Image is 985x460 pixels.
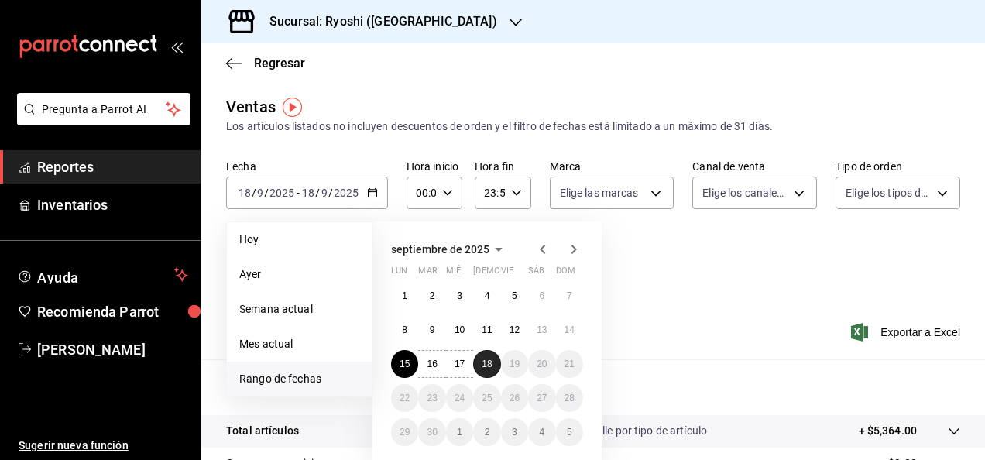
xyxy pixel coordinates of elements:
button: 9 de septiembre de 2025 [418,316,445,344]
abbr: 2 de octubre de 2025 [485,427,490,438]
abbr: jueves [473,266,565,282]
span: Ayer [239,266,359,283]
span: / [252,187,256,199]
button: 28 de septiembre de 2025 [556,384,583,412]
p: Total artículos [226,423,299,439]
span: / [264,187,269,199]
input: -- [238,187,252,199]
button: 16 de septiembre de 2025 [418,350,445,378]
input: -- [301,187,315,199]
abbr: lunes [391,266,407,282]
span: Reportes [37,156,188,177]
button: 19 de septiembre de 2025 [501,350,528,378]
abbr: 2 de septiembre de 2025 [430,290,435,301]
abbr: 20 de septiembre de 2025 [537,359,547,369]
button: 26 de septiembre de 2025 [501,384,528,412]
input: -- [321,187,328,199]
span: Elige los tipos de orden [846,185,932,201]
abbr: 5 de octubre de 2025 [567,427,572,438]
button: 21 de septiembre de 2025 [556,350,583,378]
button: 1 de octubre de 2025 [446,418,473,446]
abbr: 1 de octubre de 2025 [457,427,462,438]
abbr: 7 de septiembre de 2025 [567,290,572,301]
button: 29 de septiembre de 2025 [391,418,418,446]
h3: Sucursal: Ryoshi ([GEOGRAPHIC_DATA]) [257,12,497,31]
span: [PERSON_NAME] [37,339,188,360]
button: septiembre de 2025 [391,240,508,259]
abbr: 13 de septiembre de 2025 [537,324,547,335]
span: Semana actual [239,301,359,318]
button: Regresar [226,56,305,70]
span: Inventarios [37,194,188,215]
button: 2 de octubre de 2025 [473,418,500,446]
button: 18 de septiembre de 2025 [473,350,500,378]
abbr: 22 de septiembre de 2025 [400,393,410,403]
button: Pregunta a Parrot AI [17,93,190,125]
label: Tipo de orden [836,161,960,172]
abbr: viernes [501,266,513,282]
button: 13 de septiembre de 2025 [528,316,555,344]
abbr: 17 de septiembre de 2025 [455,359,465,369]
abbr: 8 de septiembre de 2025 [402,324,407,335]
abbr: 3 de octubre de 2025 [512,427,517,438]
span: Regresar [254,56,305,70]
button: 20 de septiembre de 2025 [528,350,555,378]
button: Exportar a Excel [854,323,960,342]
abbr: 9 de septiembre de 2025 [430,324,435,335]
abbr: 1 de septiembre de 2025 [402,290,407,301]
span: Recomienda Parrot [37,301,188,322]
span: / [315,187,320,199]
input: -- [256,187,264,199]
p: + $5,364.00 [859,423,917,439]
abbr: 12 de septiembre de 2025 [510,324,520,335]
abbr: 27 de septiembre de 2025 [537,393,547,403]
abbr: 26 de septiembre de 2025 [510,393,520,403]
abbr: 28 de septiembre de 2025 [565,393,575,403]
span: Sugerir nueva función [19,438,188,454]
abbr: martes [418,266,437,282]
label: Marca [550,161,674,172]
span: Mes actual [239,336,359,352]
button: 14 de septiembre de 2025 [556,316,583,344]
button: 12 de septiembre de 2025 [501,316,528,344]
button: 30 de septiembre de 2025 [418,418,445,446]
abbr: 4 de septiembre de 2025 [485,290,490,301]
span: septiembre de 2025 [391,243,489,256]
abbr: 30 de septiembre de 2025 [427,427,437,438]
button: 10 de septiembre de 2025 [446,316,473,344]
span: Rango de fechas [239,371,359,387]
span: Hoy [239,232,359,248]
input: ---- [333,187,359,199]
span: Elige los canales de venta [702,185,788,201]
button: 6 de septiembre de 2025 [528,282,555,310]
button: 4 de octubre de 2025 [528,418,555,446]
label: Hora fin [475,161,530,172]
span: Elige las marcas [560,185,639,201]
span: / [328,187,333,199]
abbr: miércoles [446,266,461,282]
abbr: 24 de septiembre de 2025 [455,393,465,403]
span: Ayuda [37,266,168,284]
button: 3 de octubre de 2025 [501,418,528,446]
button: 2 de septiembre de 2025 [418,282,445,310]
button: 5 de octubre de 2025 [556,418,583,446]
button: 1 de septiembre de 2025 [391,282,418,310]
input: ---- [269,187,295,199]
button: 22 de septiembre de 2025 [391,384,418,412]
img: Tooltip marker [283,98,302,117]
abbr: 21 de septiembre de 2025 [565,359,575,369]
button: 3 de septiembre de 2025 [446,282,473,310]
button: 11 de septiembre de 2025 [473,316,500,344]
abbr: 6 de septiembre de 2025 [539,290,544,301]
abbr: 23 de septiembre de 2025 [427,393,437,403]
abbr: domingo [556,266,575,282]
div: Los artículos listados no incluyen descuentos de orden y el filtro de fechas está limitado a un m... [226,118,960,135]
abbr: 3 de septiembre de 2025 [457,290,462,301]
label: Hora inicio [407,161,462,172]
button: open_drawer_menu [170,40,183,53]
button: 7 de septiembre de 2025 [556,282,583,310]
button: 27 de septiembre de 2025 [528,384,555,412]
a: Pregunta a Parrot AI [11,112,190,129]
